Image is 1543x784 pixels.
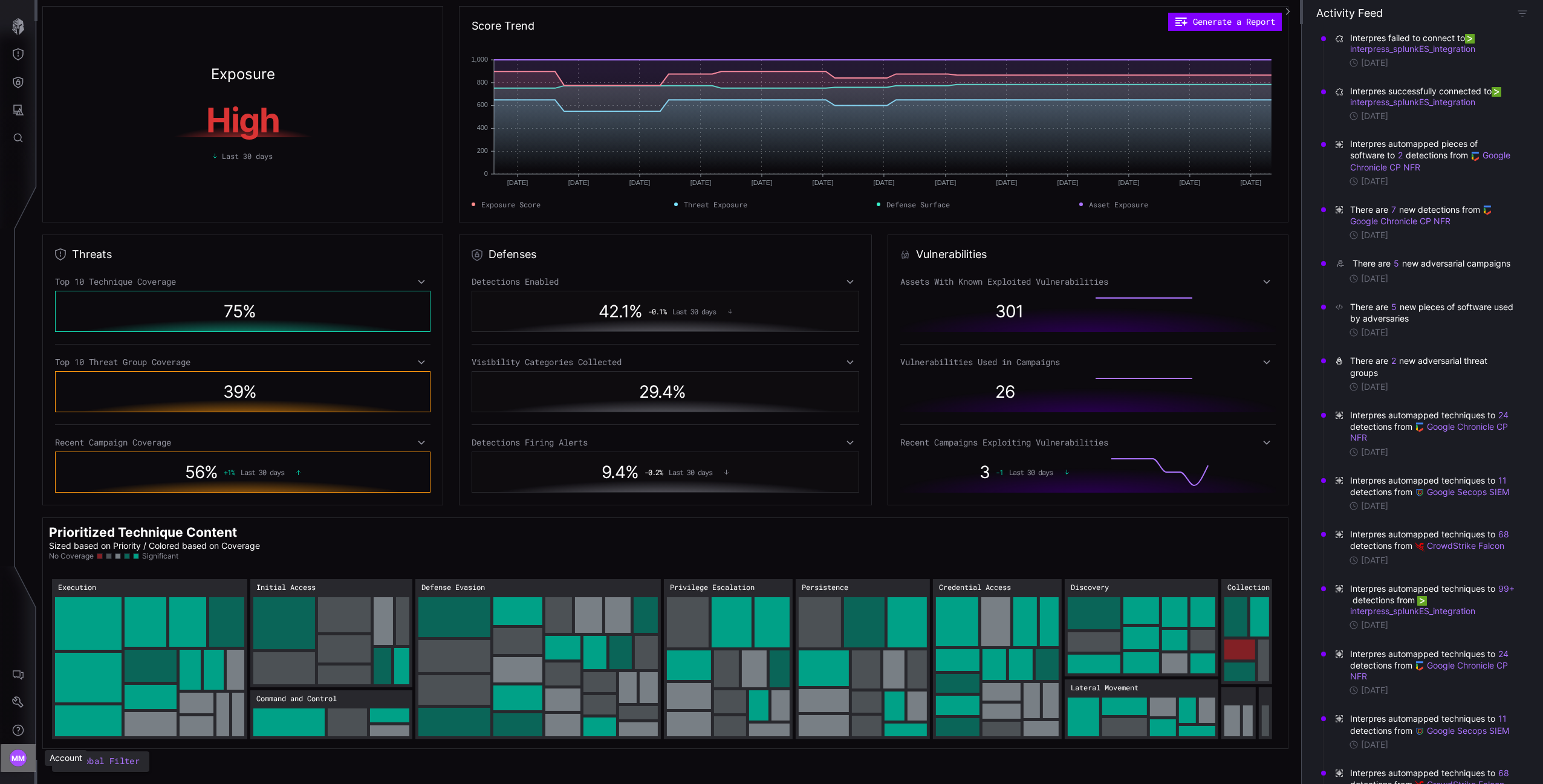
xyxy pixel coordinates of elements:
span: Significant [142,551,178,561]
rect: Execution: 709 [52,579,247,739]
text: [DATE] [1118,179,1139,186]
span: No Coverage [49,551,94,561]
rect: Privilege Escalation → Privilege Escalation:Scheduled Task/Job: 19 [771,690,790,721]
span: Last 30 days [1009,468,1053,476]
time: [DATE] [1361,739,1388,750]
rect: Impact: 20 [1259,687,1272,739]
rect: Defense Evasion → Defense Evasion:Cloud Accounts: 24 [635,636,658,669]
time: [DATE] [1361,176,1388,187]
rect: Execution → Execution:Malicious File: 95 [55,653,122,702]
rect: Initial Access → Initial Access:Spearphishing Link: 47 [318,635,371,663]
span: Last 30 days [669,468,712,476]
rect: Credential Access → Credential Access:NTDS: 30 [1040,597,1059,646]
rect: Persistence → Persistence:Web Shell: 26 [883,650,905,688]
rect: Defense Evasion → Defense Evasion:Hijack Execution Flow: 21 [583,672,616,692]
rect: Credential Access → Credential Access:Keylogging: 23 [1036,649,1059,680]
rect: Persistence → Persistence:Valid Accounts: 63 [799,597,841,647]
rect: Credential Access → Credential Access:Kerberoasting: 22 [983,683,1021,701]
text: [DATE] [751,179,772,186]
rect: Defense Evasion → Defense Evasion:Clear Windows Event Logs: 26 [545,663,580,685]
a: Google Secops SIEM [1415,725,1509,736]
text: [DATE] [996,179,1017,186]
img: Google Chronicle [1470,152,1480,161]
a: interpress_splunkES_integration [1350,595,1475,616]
rect: Defense Evasion → Defense Evasion:Software Packing: 18 [619,672,637,703]
rect: Defense Evasion → Defense Evasion:Clear Linux or Mac System Logs: 25 [545,688,580,711]
a: interpress_splunkES_integration [1350,86,1504,107]
img: Splunk ES [1465,34,1475,44]
img: Google Chronicle [1415,661,1424,671]
h2: Threats [72,247,112,262]
button: 99+ [1498,583,1515,595]
button: Generate a Report [1168,13,1282,31]
time: [DATE] [1361,57,1388,68]
text: [DATE] [935,179,956,186]
span: 9.4 % [602,462,638,482]
rect: Privilege Escalation → Privilege Escalation:Scheduled Task: 54 [755,597,790,647]
rect: Collection → Collection:Adversary-in-the-Middle: 19 [1258,640,1269,681]
rect: Lateral Movement → Lateral Movement:Software Deployment Tools: 22 [1150,698,1176,716]
rect: Discovery: 344 [1065,579,1218,676]
rect: Privilege Escalation → Privilege Escalation:Cloud Accounts: 24 [714,690,746,713]
rect: Persistence → Persistence:Local Accounts: 20 [885,692,905,721]
rect: Lateral Movement → Lateral Movement:Remote Services: 19 [1179,698,1196,723]
rect: Credential Access → Credential Access:Credentials In Files: 30 [936,649,979,671]
rect: Defense Evasion → Defense Evasion:Disable or Modify System Firewall: 30 [575,597,602,633]
div: There are new pieces of software used by adversaries [1350,301,1516,324]
div: Top 10 Threat Group Coverage [55,357,430,368]
rect: Credential Access → Credential Access:Adversary-in-the-Middle: 19 [983,722,1021,736]
button: 68 [1498,528,1510,540]
img: Splunk ES [1417,596,1427,606]
span: Last 30 days [241,468,284,476]
rect: Privilege Escalation → Privilege Escalation:Local Accounts: 20 [749,690,768,721]
p: Sized based on Priority / Colored based on Coverage [49,540,1282,551]
time: [DATE] [1361,111,1388,121]
rect: Lateral Movement → Lateral Movement:RDP Hijacking: 19 [1199,698,1215,723]
rect: Lateral Movement → Lateral Movement:Exploitation of Remote Services: 34 [1102,718,1147,736]
button: 5 [1393,258,1400,270]
rect: Credential Access → Credential Access:Password Spraying: 36 [1013,597,1037,646]
rect: Discovery → Discovery:System Owner/User Discovery: 28 [1123,627,1159,649]
rect: Defense Evasion → Defense Evasion:System Binary Proxy Execution: 39 [493,628,542,654]
button: 24 [1498,409,1509,421]
rect: Privilege Escalation → Privilege Escalation:Registry Run Keys / Startup Folder: 60 [712,597,752,647]
time: [DATE] [1361,555,1388,566]
span: Interpres automapped techniques to detections from [1350,583,1516,617]
text: [DATE] [1179,179,1200,186]
text: [DATE] [812,179,833,186]
rect: Defense Evasion → Defense Evasion:Indicator Removal: 25 [545,714,580,736]
span: Interpres automapped techniques to detections from [1350,475,1516,497]
rect: Discovery → Discovery:System Information Discovery: 56 [1068,597,1120,629]
time: [DATE] [1361,620,1388,630]
span: 29.4 % [639,381,686,402]
rect: Defense Evasion → Defense Evasion:Mshta: 26 [545,636,580,659]
text: 200 [476,147,487,154]
rect: Persistence → Persistence:Hijack Execution Flow: 21 [852,692,882,713]
span: MM [11,752,25,765]
rect: Execution → Execution:Scheduled Task: 54 [169,597,206,647]
span: Interpres automapped techniques to detections from [1350,713,1516,736]
rect: Persistence: 491 [796,579,930,739]
div: Recent Campaign Coverage [55,437,430,448]
span: 39 % [223,381,256,402]
rect: Credential Access → Credential Access:Cached Domain Credentials: 19 [1043,683,1059,718]
a: Google Secops SIEM [1415,487,1509,497]
rect: Lateral Movement → Lateral Movement:Remote Desktop Protocol: 50 [1068,698,1099,736]
rect: Discovery → Discovery:File and Directory Discovery: 27 [1123,652,1159,673]
span: Interpres successfully connected to [1350,86,1516,108]
div: Detections Firing Alerts [472,437,860,448]
text: [DATE] [507,179,528,186]
rect: Execution → Execution:JavaScript: 27 [180,650,201,690]
rect: Defense Evasion → Defense Evasion:Create Process with Token: 18 [619,722,658,736]
rect: Discovery → Discovery:Remote System Discovery: 33 [1123,597,1159,624]
rect: Command and Control → Command and Control:Ingress Tool Transfer: 88 [253,708,325,736]
rect: Defense Evasion → Defense Evasion:BITS Jobs: 20 [583,695,616,714]
rect: Credential Access → Credential Access:Credentials from Web Browsers: 24 [983,649,1006,680]
button: MM [1,744,36,772]
span: Exposure Score [481,199,541,210]
rect: Defense Evasion → Defense Evasion:Rundll32: 38 [493,657,542,682]
span: Interpres automapped techniques to detections from [1350,648,1516,682]
rect: Command and Control: 188 [250,690,412,739]
h2: Vulnerabilities [916,247,987,262]
rect: Defense Evasion → Defense Evasion:Disable or Modify Tools: 67 [418,640,490,672]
